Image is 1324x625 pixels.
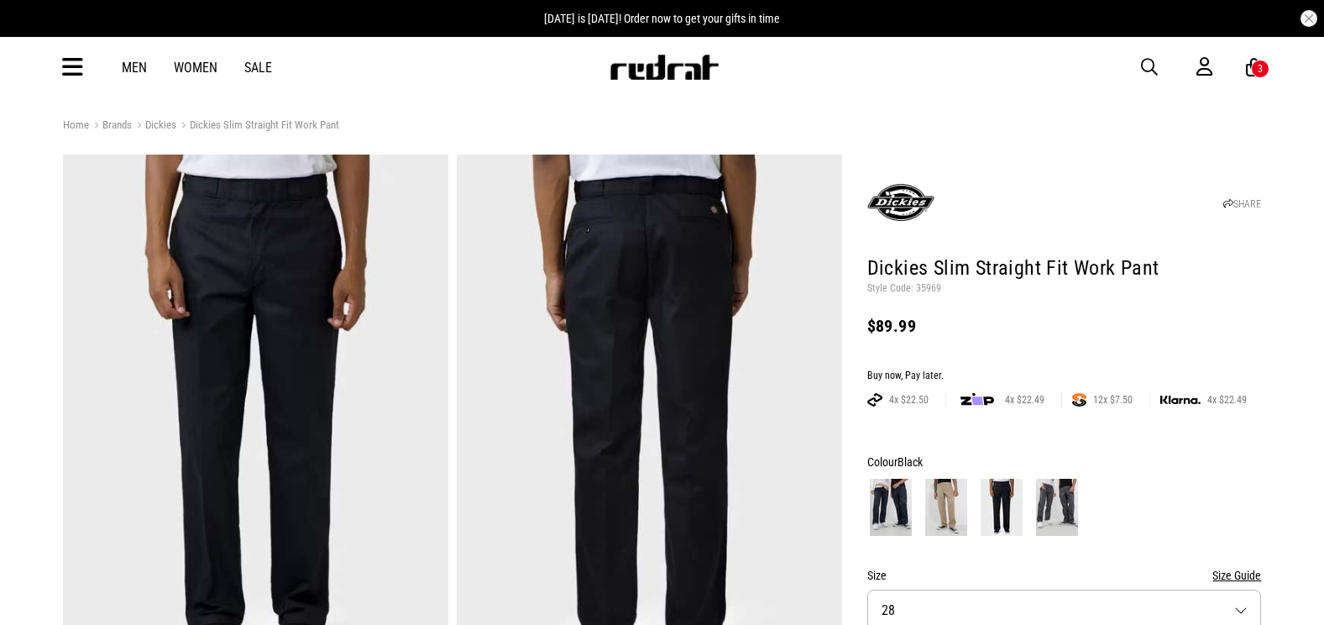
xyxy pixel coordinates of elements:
a: Dickies Slim Straight Fit Work Pant [176,118,339,134]
span: Black [897,455,923,469]
span: 4x $22.49 [1201,393,1253,407]
img: Black [981,479,1023,536]
span: [DATE] is [DATE]! Order now to get your gifts in time [544,12,780,25]
button: Size Guide [1212,565,1261,586]
span: 12x $7.50 [1086,393,1139,407]
img: Charcoal [1036,479,1078,536]
span: 4x $22.49 [998,393,1051,407]
a: Brands [89,118,132,134]
a: 3 [1246,59,1262,76]
a: Men [122,60,147,76]
img: SPLITPAY [1072,393,1086,407]
a: Sale [244,60,272,76]
div: Size [867,565,1262,586]
h1: Dickies Slim Straight Fit Work Pant [867,255,1262,282]
span: 4x $22.50 [882,393,935,407]
span: 28 [882,602,895,618]
img: Redrat logo [609,55,720,80]
div: Buy now, Pay later. [867,370,1262,383]
img: zip [960,391,994,408]
div: $89.99 [867,316,1262,336]
img: Dickies [867,169,934,236]
div: 3 [1258,63,1263,75]
a: Home [63,118,89,131]
p: Style Code: 35969 [867,282,1262,296]
img: Dark Navy [870,479,912,536]
img: AFTERPAY [867,393,882,407]
a: SHARE [1223,198,1261,210]
img: KLARNA [1160,396,1201,405]
a: Dickies [132,118,176,134]
a: Women [174,60,217,76]
img: Khaki [925,479,967,536]
div: Colour [867,452,1262,472]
